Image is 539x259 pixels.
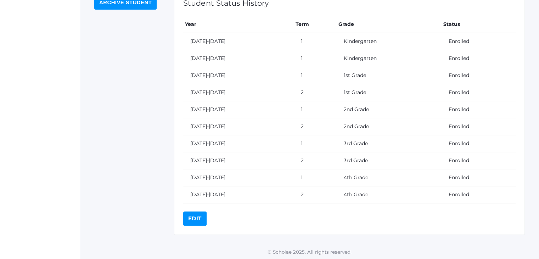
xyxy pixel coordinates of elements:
[337,118,442,135] td: 2nd Grade
[294,16,337,33] th: Term
[183,152,294,169] td: [DATE]-[DATE]
[337,186,442,203] td: 4th Grade
[294,118,337,135] td: 2
[442,152,516,169] td: Enrolled
[442,169,516,186] td: Enrolled
[183,118,294,135] td: [DATE]-[DATE]
[337,84,442,101] td: 1st Grade
[442,84,516,101] td: Enrolled
[442,33,516,50] td: Enrolled
[294,101,337,118] td: 1
[337,16,442,33] th: Grade
[183,169,294,186] td: [DATE]-[DATE]
[294,33,337,50] td: 1
[442,16,516,33] th: Status
[442,118,516,135] td: Enrolled
[183,50,294,67] td: [DATE]-[DATE]
[183,186,294,203] td: [DATE]-[DATE]
[183,84,294,101] td: [DATE]-[DATE]
[294,186,337,203] td: 2
[183,211,207,226] a: Edit
[183,101,294,118] td: [DATE]-[DATE]
[337,135,442,152] td: 3rd Grade
[442,50,516,67] td: Enrolled
[337,50,442,67] td: Kindergarten
[294,169,337,186] td: 1
[442,101,516,118] td: Enrolled
[80,248,539,255] p: © Scholae 2025. All rights reserved.
[183,135,294,152] td: [DATE]-[DATE]
[442,67,516,84] td: Enrolled
[337,101,442,118] td: 2nd Grade
[337,169,442,186] td: 4th Grade
[337,33,442,50] td: Kindergarten
[442,135,516,152] td: Enrolled
[294,67,337,84] td: 1
[183,33,294,50] td: [DATE]-[DATE]
[337,67,442,84] td: 1st Grade
[183,16,294,33] th: Year
[337,152,442,169] td: 3rd Grade
[294,50,337,67] td: 1
[183,67,294,84] td: [DATE]-[DATE]
[442,186,516,203] td: Enrolled
[294,84,337,101] td: 2
[294,152,337,169] td: 2
[294,135,337,152] td: 1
